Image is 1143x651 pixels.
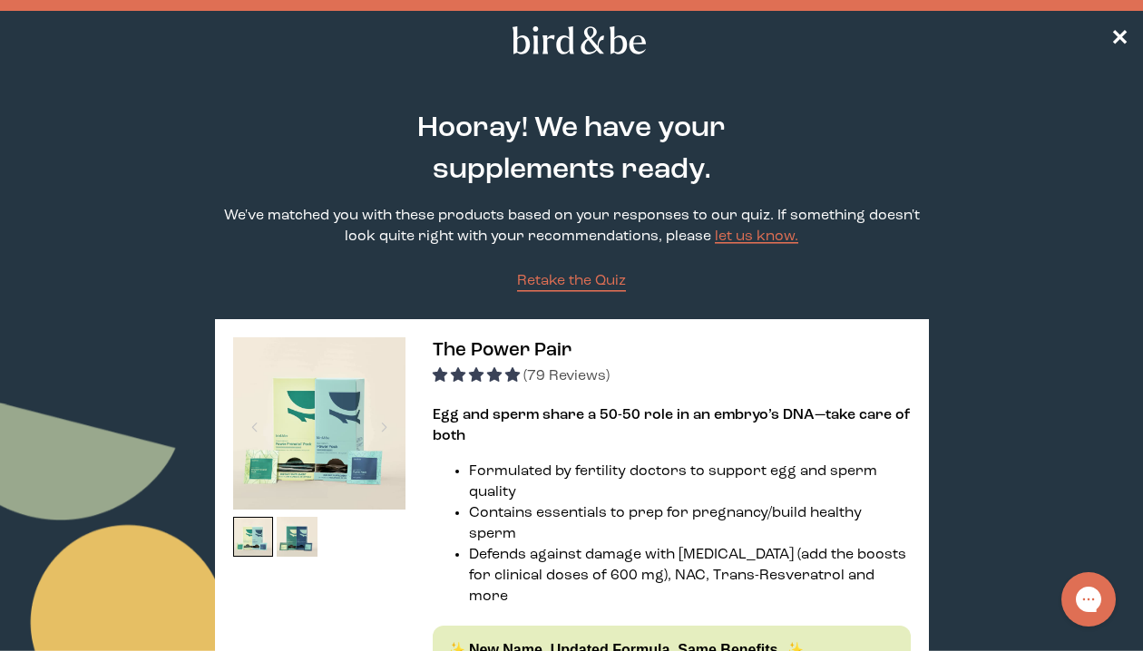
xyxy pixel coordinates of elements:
span: (79 Reviews) [523,369,610,384]
li: Defends against damage with [MEDICAL_DATA] (add the boosts for clinical doses of 600 mg), NAC, Tr... [469,545,911,607]
p: We've matched you with these products based on your responses to our quiz. If something doesn't l... [215,206,929,248]
a: Retake the Quiz [517,271,626,292]
img: thumbnail image [233,517,274,558]
a: let us know. [715,229,798,244]
span: 4.92 stars [433,369,523,384]
strong: Egg and sperm share a 50-50 role in an embryo’s DNA—take care of both [433,408,910,443]
iframe: Gorgias live chat messenger [1052,566,1125,633]
img: thumbnail image [277,517,317,558]
h2: Hooray! We have your supplements ready. [357,108,786,191]
a: ✕ [1110,24,1128,56]
li: Formulated by fertility doctors to support egg and sperm quality [469,462,911,503]
span: ✕ [1110,29,1128,51]
li: Contains essentials to prep for pregnancy/build healthy sperm [469,503,911,545]
span: The Power Pair [433,341,571,360]
img: thumbnail image [233,337,405,510]
span: Retake the Quiz [517,274,626,288]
